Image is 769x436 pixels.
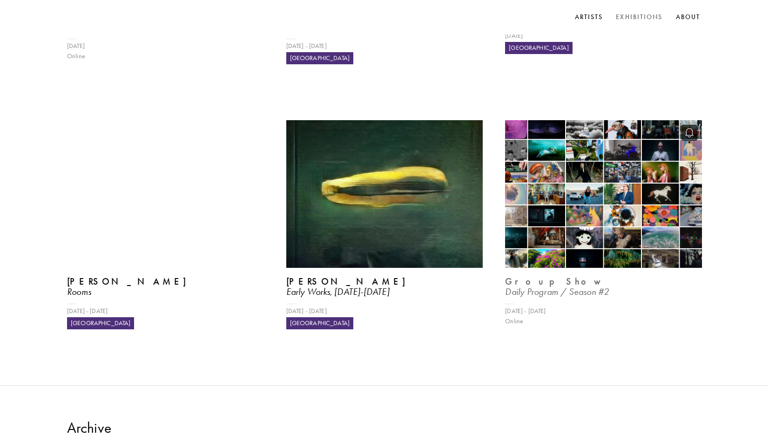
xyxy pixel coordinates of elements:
b: [PERSON_NAME] [67,276,202,287]
i: Critically Extant [505,11,562,22]
div: [GEOGRAPHIC_DATA] [286,52,353,64]
div: [DATE] - [DATE] [286,306,483,316]
img: Exhibition Image [502,118,705,270]
i: Early Works, [DATE]-[DATE] [286,286,390,297]
i: Rooms [67,286,91,297]
div: [DATE] [67,41,264,51]
i: Daily Program / Season #2 [505,286,609,297]
div: [GEOGRAPHIC_DATA] [505,42,572,54]
b: Group Show [505,276,605,287]
div: [GEOGRAPHIC_DATA] [67,317,134,329]
a: Exhibitions [614,10,664,24]
a: About [674,10,702,24]
div: Online [67,51,264,61]
b: [PERSON_NAME] [286,276,422,287]
div: [DATE] - [DATE] [286,41,483,51]
b: [PERSON_NAME] and [PERSON_NAME] [67,0,228,22]
b: [PERSON_NAME] [505,0,641,12]
div: [DATE] - [DATE] [67,306,264,316]
div: [DATE] [505,31,702,41]
a: Artists [573,10,605,24]
div: [DATE] - [DATE] [505,306,702,316]
a: Exhibition ImageGroup ShowDaily Program / Season #2[DATE] - [DATE]Online [505,120,702,329]
div: Online [505,316,702,327]
div: [GEOGRAPHIC_DATA] [286,317,353,329]
i: X-ray Machine: bodily confessions in glass, steel, and light [286,11,481,32]
b: Operator [286,0,372,12]
i: CLASSIFIED [67,21,112,32]
img: Exhibition Image [286,120,483,268]
a: Exhibition Image[PERSON_NAME]Early Works, [DATE]-[DATE][DATE] - [DATE][GEOGRAPHIC_DATA] [286,120,483,329]
a: [PERSON_NAME]Rooms[DATE] - [DATE][GEOGRAPHIC_DATA] [67,120,264,329]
